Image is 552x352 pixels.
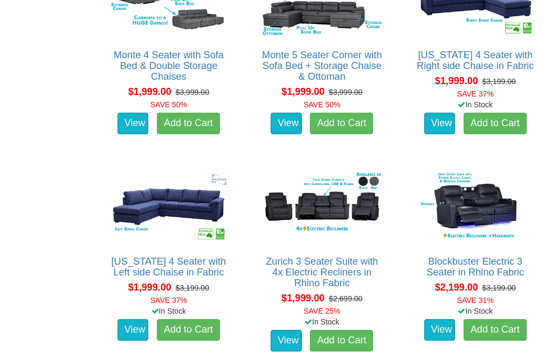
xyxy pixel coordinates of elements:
a: View [271,113,302,134]
a: View [424,113,456,134]
a: [US_STATE] 4 Seater with Left side Chaise in Fabric [112,256,226,278]
div: In Stock [98,306,239,316]
img: Zurich 3 Seater Suite with 4x Electric Recliners in Rhino Fabric [259,168,384,245]
font: SAVE 31% [457,296,494,305]
a: View [424,319,456,341]
span: $1,999.00 [435,75,478,86]
span: $1,999.00 [128,86,171,97]
del: $3,199.00 [176,284,209,292]
font: SAVE 50% [150,100,187,109]
a: Add to Cart [464,113,527,134]
img: Arizona 4 Seater with Left side Chaise in Fabric [106,168,231,245]
del: $3,999.00 [176,88,209,96]
del: $3,199.00 [482,284,516,292]
a: Monte 5 Seater Corner with Sofa Bed + Storage Chaise & Ottoman [262,50,382,82]
del: $3,999.00 [329,88,362,96]
span: $1,999.00 [281,293,325,303]
del: $3,199.00 [482,77,516,86]
a: [US_STATE] 4 Seater with Right side Chaise in Fabric [417,50,534,71]
span: $1,999.00 [128,282,171,293]
a: Zurich 3 Seater Suite with 4x Electric Recliners in Rhino Fabric [266,256,378,288]
a: Add to Cart [310,113,373,134]
a: View [118,319,149,341]
font: SAVE 50% [303,100,340,109]
font: SAVE 25% [303,307,340,315]
span: $2,199.00 [435,282,478,293]
a: Add to Cart [310,330,373,351]
div: In Stock [405,306,546,316]
img: Blockbuster Electric 3 Seater in Rhino Fabric [413,168,538,245]
a: Add to Cart [157,113,220,134]
a: Add to Cart [464,319,527,341]
a: Blockbuster Electric 3 Seater in Rhino Fabric [426,256,524,278]
a: View [118,113,149,134]
a: Add to Cart [157,319,220,341]
font: SAVE 37% [457,89,494,98]
del: $2,699.00 [329,294,362,303]
div: In Stock [251,316,392,327]
font: SAVE 37% [150,296,187,305]
a: View [271,330,302,351]
a: Monte 4 Seater with Sofa Bed & Double Storage Chaises [114,50,224,82]
span: $1,999.00 [281,86,325,97]
div: In Stock [405,99,546,110]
